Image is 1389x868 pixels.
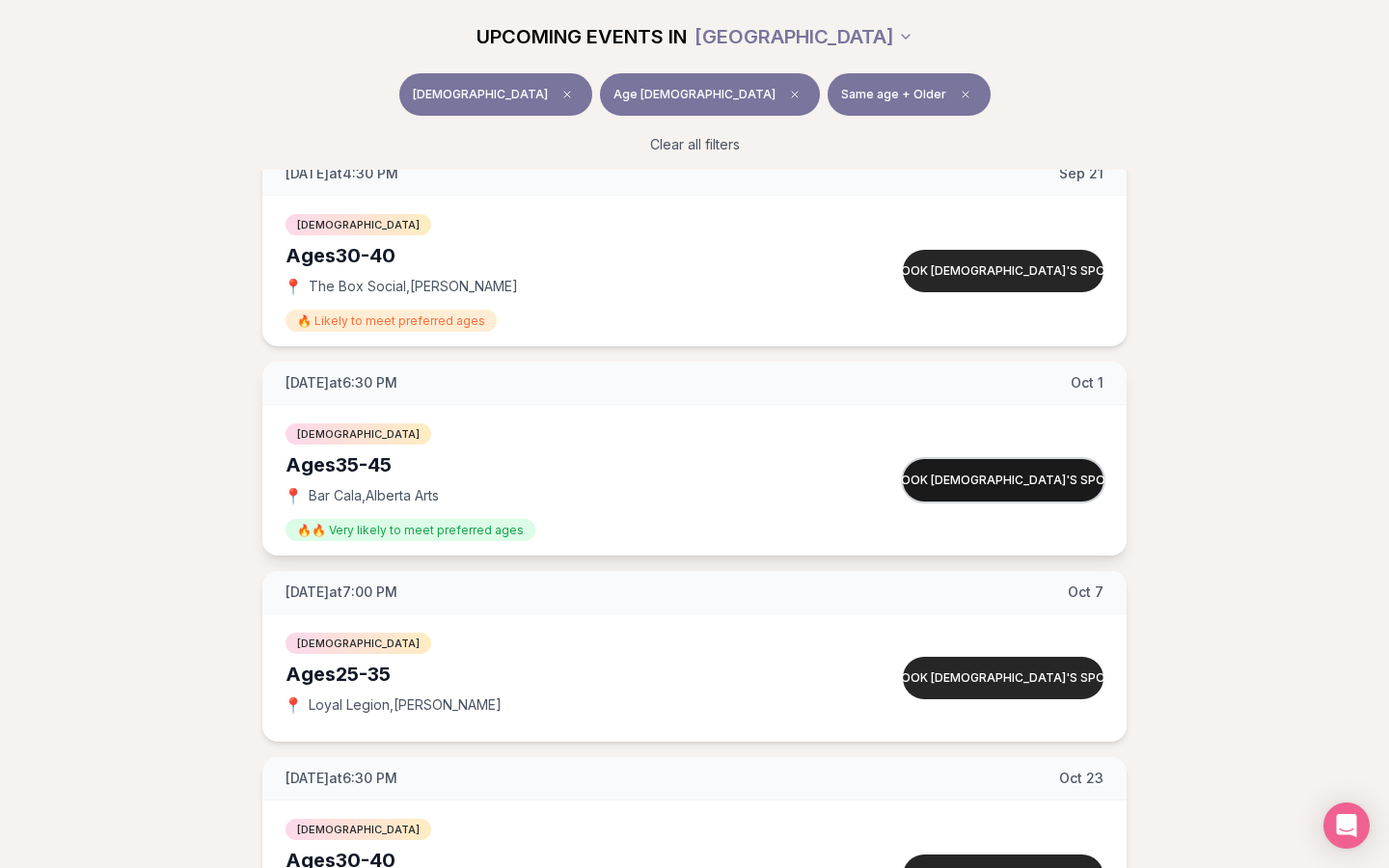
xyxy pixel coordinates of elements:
span: [DEMOGRAPHIC_DATA] [286,633,431,654]
span: [DEMOGRAPHIC_DATA] [286,819,431,840]
span: 🔥🔥 Very likely to meet preferred ages [286,519,535,541]
span: 🔥 Likely to meet preferred ages [286,310,497,332]
span: 📍 [286,488,301,503]
span: Oct 7 [1068,583,1103,602]
button: [DEMOGRAPHIC_DATA]Clear event type filter [399,73,592,116]
button: Same age + OlderClear preference [828,73,991,116]
div: Ages 30-40 [286,242,830,269]
span: Same age + Older [841,87,946,102]
span: [DEMOGRAPHIC_DATA] [286,423,431,445]
span: 📍 [286,697,301,713]
span: UPCOMING EVENTS IN [477,23,687,50]
span: Age [DEMOGRAPHIC_DATA] [613,87,776,102]
span: [DATE] at 6:30 PM [286,769,397,788]
span: Oct 23 [1059,769,1103,788]
div: Ages 25-35 [286,661,830,688]
span: Loyal Legion , [PERSON_NAME] [309,695,502,715]
span: Clear preference [954,83,977,106]
span: [DATE] at 4:30 PM [286,164,398,183]
button: Clear all filters [639,123,751,166]
button: Book [DEMOGRAPHIC_DATA]'s spot [903,250,1103,292]
button: [GEOGRAPHIC_DATA] [694,15,913,58]
span: [DATE] at 7:00 PM [286,583,397,602]
button: Book [DEMOGRAPHIC_DATA]'s spot [903,657,1103,699]
span: [DEMOGRAPHIC_DATA] [413,87,548,102]
span: Oct 1 [1071,373,1103,393]
button: Book [DEMOGRAPHIC_DATA]'s spot [903,459,1103,502]
span: 📍 [286,279,301,294]
span: Clear age [783,83,806,106]
span: Sep 21 [1059,164,1103,183]
div: Open Intercom Messenger [1323,802,1370,849]
button: Age [DEMOGRAPHIC_DATA]Clear age [600,73,820,116]
span: The Box Social , [PERSON_NAME] [309,277,518,296]
span: [DEMOGRAPHIC_DATA] [286,214,431,235]
span: Bar Cala , Alberta Arts [309,486,439,505]
span: [DATE] at 6:30 PM [286,373,397,393]
span: Clear event type filter [556,83,579,106]
div: Ages 35-45 [286,451,830,478]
